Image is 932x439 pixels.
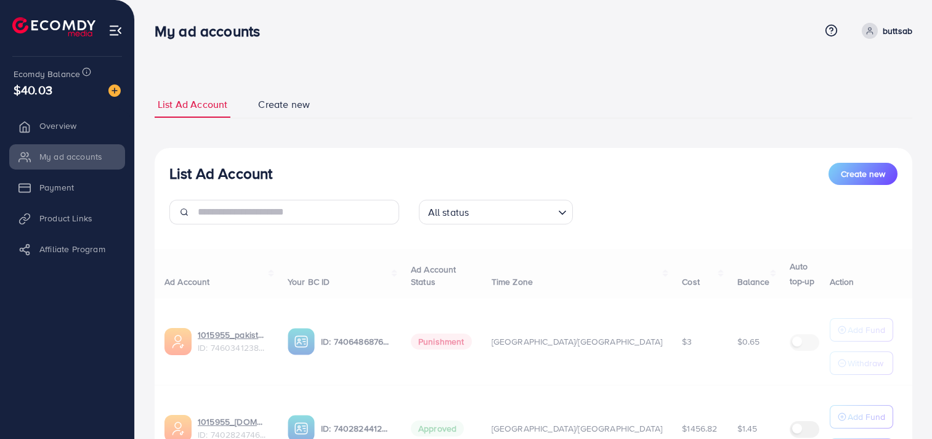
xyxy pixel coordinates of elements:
img: logo [12,17,95,36]
input: Search for option [472,201,553,221]
a: buttsab [857,23,912,39]
h3: List Ad Account [169,165,272,183]
h3: My ad accounts [155,22,270,40]
span: Create new [258,97,310,112]
span: Ecomdy Balance [14,68,80,80]
button: Create new [829,163,898,185]
div: Search for option [419,200,573,224]
img: image [108,84,121,97]
span: List Ad Account [158,97,227,112]
span: Create new [841,168,885,180]
span: $40.03 [14,81,52,99]
p: buttsab [883,23,912,38]
img: menu [108,23,123,38]
span: All status [426,203,472,221]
